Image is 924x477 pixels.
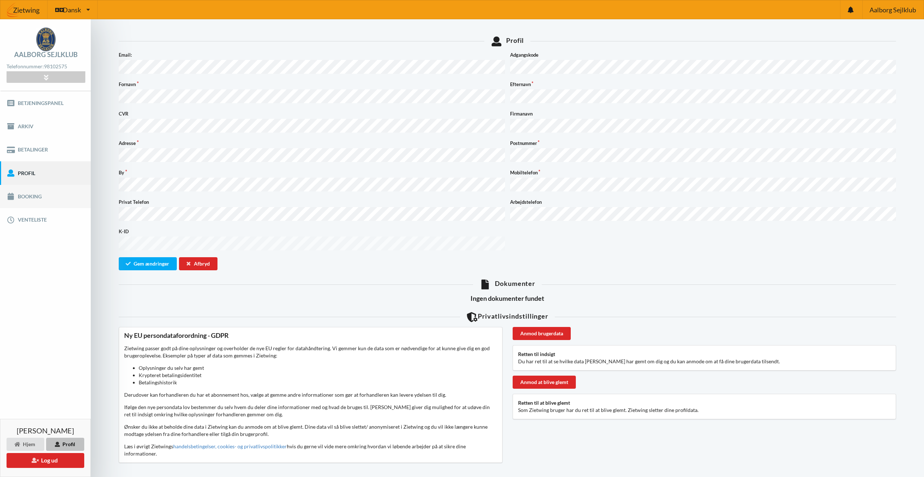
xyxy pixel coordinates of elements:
[36,28,56,51] img: logo
[7,62,85,72] div: Telefonnummer:
[119,36,896,46] div: Profil
[518,351,555,357] b: Retten til indsigt
[44,63,67,69] strong: 98102575
[7,438,44,451] div: Hjem
[510,169,896,176] label: Mobiltelefon
[119,257,177,270] button: Gem ændringer
[139,379,497,386] li: Betalingshistorik
[14,51,78,58] div: Aalborg Sejlklub
[513,327,571,340] div: Anmod brugerdata
[518,358,891,365] p: Du har ret til at se hvilke data [PERSON_NAME] har gemt om dig og du kan anmode om at få dine bru...
[124,423,497,438] p: Ønsker du ikke at beholde dine data i Zietwing kan du anmode om at blive glemt. Dine data vil så ...
[119,169,505,176] label: By
[518,407,891,414] p: Som Zietwing bruger har du ret til at blive glemt. Zietwing sletter dine profildata.
[124,331,497,340] div: Ny EU persondataforordning - GDPR
[124,391,497,399] p: Derudover kan forhandleren du har et abonnement hos, vælge at gemme andre informationer som gør a...
[119,51,505,58] label: Email:
[119,312,896,322] div: Privatlivsindstillinger
[124,404,497,418] p: Ifølge den nye persondata lov bestemmer du selv hvem du deler dine informationer med og hvad de b...
[119,110,505,117] label: CVR
[173,443,287,449] a: handelsbetingelser, cookies- og privatlivspolitikker
[7,453,84,468] button: Log ud
[179,257,217,270] div: Afbryd
[510,140,896,147] label: Postnummer
[870,7,916,13] span: Aalborg Sejlklub
[63,7,81,13] span: Dansk
[139,372,497,379] li: Krypteret betalingsidentitet
[17,427,74,434] span: [PERSON_NAME]
[119,81,505,88] label: Fornavn
[119,140,505,147] label: Adresse
[124,345,497,386] p: Zietwing passer godt på dine oplysninger og overholder de nye EU regler for datahåndtering. Vi ge...
[510,51,896,58] label: Adgangskode
[46,438,84,451] div: Profil
[518,400,570,406] b: Retten til at blive glemt
[119,198,505,206] label: Privat Telefon
[510,198,896,206] label: Arbejdstelefon
[119,294,896,303] h3: Ingen dokumenter fundet
[124,443,497,457] p: Læs i øvrigt Zietwings hvis du gerne vil vide mere omkring hvordan vi løbende arbejder på at sikr...
[513,376,576,389] div: Anmod at blive glemt
[119,279,896,289] div: Dokumenter
[510,81,896,88] label: Efternavn
[119,228,505,235] label: K-ID
[510,110,896,117] label: Firmanavn
[139,364,497,372] li: Oplysninger du selv har gemt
